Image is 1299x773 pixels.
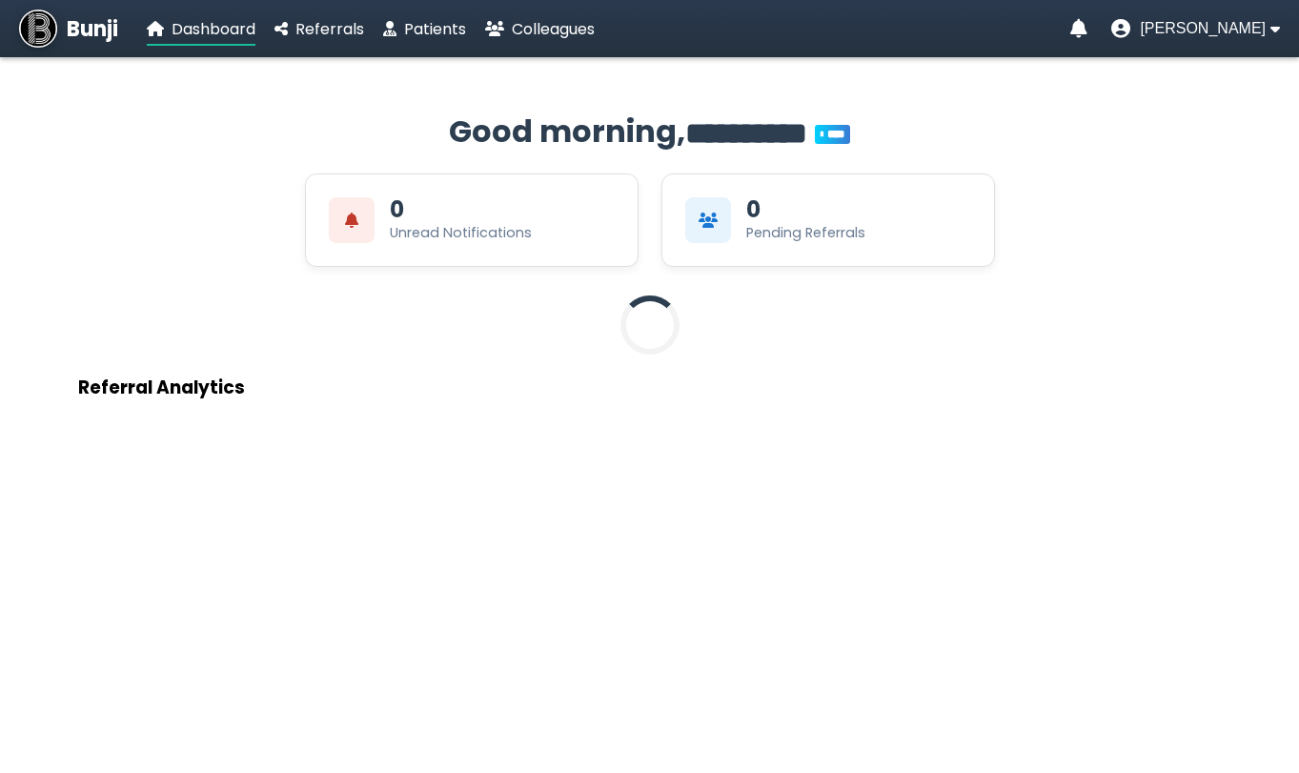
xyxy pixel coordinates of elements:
div: View Pending Referrals [661,173,995,267]
button: User menu [1111,19,1280,38]
a: Bunji [19,10,118,48]
span: Dashboard [172,18,255,40]
a: Patients [383,17,466,41]
div: Pending Referrals [746,223,865,243]
span: Referrals [295,18,364,40]
span: Patients [404,18,466,40]
span: Bunji [67,13,118,45]
div: Unread Notifications [390,223,532,243]
a: Notifications [1070,19,1087,38]
img: Bunji Dental Referral Management [19,10,57,48]
h2: Good morning, [78,109,1222,154]
span: [PERSON_NAME] [1140,20,1266,37]
div: 0 [746,198,761,221]
div: View Unread Notifications [305,173,639,267]
span: Colleagues [512,18,595,40]
a: Referrals [274,17,364,41]
h3: Referral Analytics [78,374,1222,401]
a: Colleagues [485,17,595,41]
div: 0 [390,198,404,221]
a: Dashboard [147,17,255,41]
span: You’re on Plus! [815,125,850,144]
